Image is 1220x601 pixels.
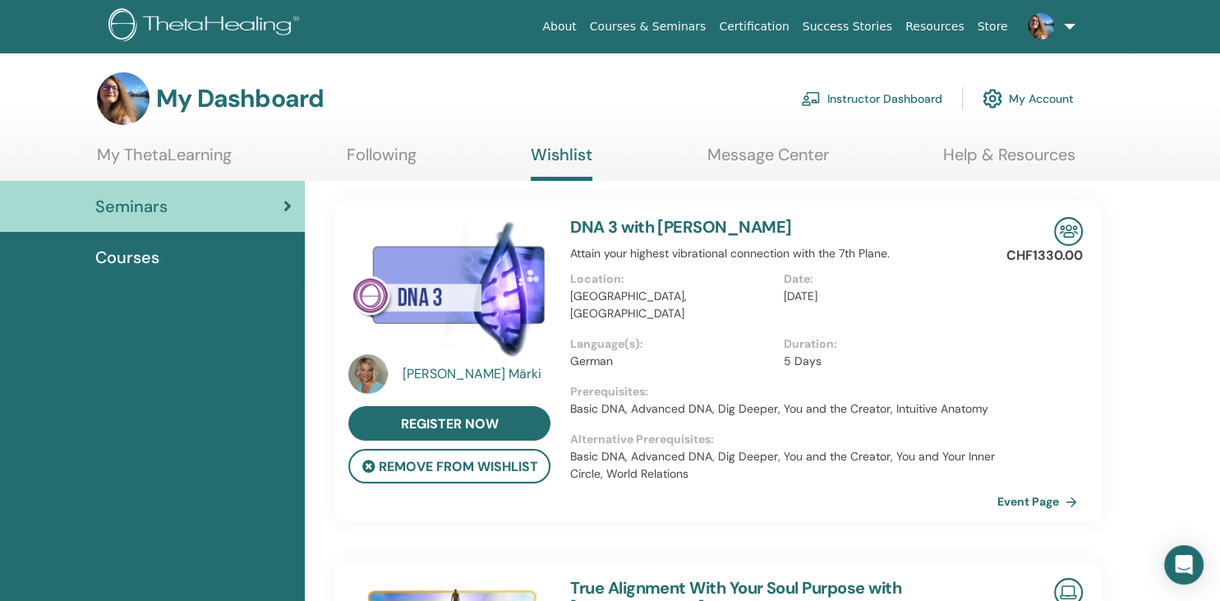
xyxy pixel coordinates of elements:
[707,145,829,177] a: Message Center
[108,8,305,45] img: logo.png
[971,12,1015,42] a: Store
[784,288,988,305] p: [DATE]
[583,12,713,42] a: Courses & Seminars
[796,12,899,42] a: Success Stories
[570,245,997,262] p: Attain your highest vibrational connection with the 7th Plane.
[570,335,774,353] p: Language(s) :
[784,270,988,288] p: Date :
[570,400,997,418] p: Basic DNA, Advanced DNA, Dig Deeper, You and the Creator, Intuitive Anatomy
[95,194,168,219] span: Seminars
[531,145,592,181] a: Wishlist
[536,12,582,42] a: About
[801,91,821,106] img: chalkboard-teacher.svg
[570,270,774,288] p: Location :
[95,245,159,270] span: Courses
[943,145,1075,177] a: Help & Resources
[570,431,997,448] p: Alternative Prerequisites :
[401,415,499,432] span: register now
[712,12,795,42] a: Certification
[97,145,232,177] a: My ThetaLearning
[570,353,774,370] p: German
[1028,13,1054,39] img: default.jpg
[347,145,417,177] a: Following
[348,449,550,483] button: remove from wishlist
[1006,246,1083,266] p: CHF1330.00
[997,489,1084,514] a: Event Page
[1054,217,1083,246] img: In-Person Seminar
[1164,545,1204,585] div: Open Intercom Messenger
[348,354,388,394] img: default.jpg
[983,81,1074,117] a: My Account
[899,12,971,42] a: Resources
[156,84,324,113] h3: My Dashboard
[784,335,988,353] p: Duration :
[403,364,555,384] a: [PERSON_NAME] Märki
[784,353,988,370] p: 5 Days
[983,85,1002,113] img: cog.svg
[801,81,942,117] a: Instructor Dashboard
[570,448,997,483] p: Basic DNA, Advanced DNA, Dig Deeper, You and the Creator, You and Your Inner Circle, World Relations
[348,406,550,441] a: register now
[570,383,997,400] p: Prerequisites :
[570,216,791,238] a: DNA 3 with [PERSON_NAME]
[348,217,550,359] img: DNA 3
[570,288,774,322] p: [GEOGRAPHIC_DATA], [GEOGRAPHIC_DATA]
[97,72,150,125] img: default.jpg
